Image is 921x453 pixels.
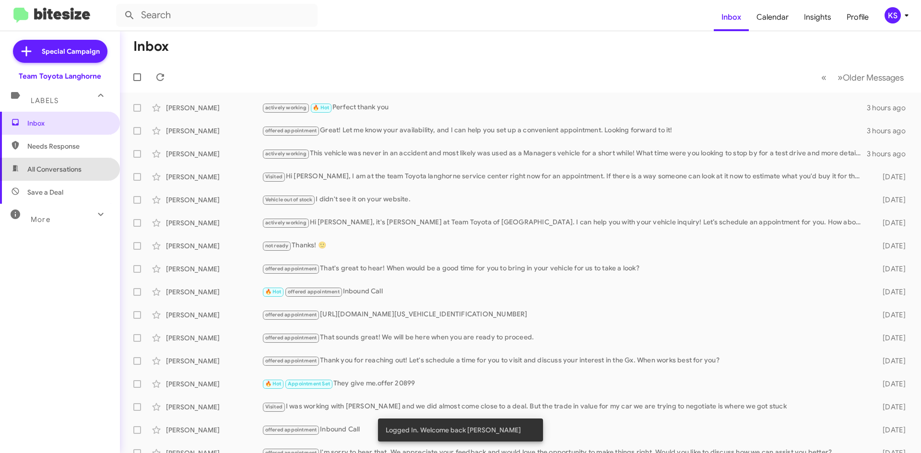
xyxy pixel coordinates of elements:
[262,263,867,274] div: That's great to hear! When would be a good time for you to bring in your vehicle for us to take a...
[867,379,913,389] div: [DATE]
[867,195,913,205] div: [DATE]
[265,266,317,272] span: offered appointment
[166,356,262,366] div: [PERSON_NAME]
[42,46,100,56] span: Special Campaign
[265,404,283,410] span: Visited
[31,96,59,105] span: Labels
[749,3,796,31] a: Calendar
[116,4,318,27] input: Search
[262,355,867,366] div: Thank you for reaching out! Let's schedule a time for you to visit and discuss your interest in t...
[288,381,330,387] span: Appointment Set
[265,105,307,111] span: actively working
[265,358,317,364] span: offered appointment
[876,7,910,23] button: KS
[265,312,317,318] span: offered appointment
[838,71,843,83] span: »
[133,39,169,54] h1: Inbox
[265,427,317,433] span: offered appointment
[262,171,867,182] div: Hi [PERSON_NAME], I am at the team Toyota langhorne service center right now for an appointment. ...
[166,103,262,113] div: [PERSON_NAME]
[262,217,867,228] div: Hi [PERSON_NAME], it's [PERSON_NAME] at Team Toyota of [GEOGRAPHIC_DATA]. I can help you with you...
[867,103,913,113] div: 3 hours ago
[815,68,832,87] button: Previous
[867,356,913,366] div: [DATE]
[265,220,307,226] span: actively working
[288,289,340,295] span: offered appointment
[27,164,82,174] span: All Conversations
[839,3,876,31] a: Profile
[796,3,839,31] a: Insights
[262,102,867,113] div: Perfect thank you
[867,287,913,297] div: [DATE]
[166,402,262,412] div: [PERSON_NAME]
[19,71,101,81] div: Team Toyota Langhorne
[262,332,867,343] div: That sounds great! We will be here when you are ready to proceed.
[262,424,867,435] div: Inbound Call
[166,218,262,228] div: [PERSON_NAME]
[27,118,109,128] span: Inbox
[262,378,867,389] div: They give me.offer 20899
[166,425,262,435] div: [PERSON_NAME]
[714,3,749,31] a: Inbox
[262,401,867,412] div: I was working with [PERSON_NAME] and we did almost come close to a deal. But the trade in value f...
[27,187,63,197] span: Save a Deal
[867,402,913,412] div: [DATE]
[31,215,50,224] span: More
[867,333,913,343] div: [DATE]
[166,149,262,159] div: [PERSON_NAME]
[265,381,282,387] span: 🔥 Hot
[166,379,262,389] div: [PERSON_NAME]
[262,148,867,159] div: This vehicle was never in an accident and most likely was used as a Managers vehicle for a short ...
[313,105,329,111] span: 🔥 Hot
[27,141,109,151] span: Needs Response
[867,126,913,136] div: 3 hours ago
[166,172,262,182] div: [PERSON_NAME]
[867,310,913,320] div: [DATE]
[265,174,283,180] span: Visited
[832,68,909,87] button: Next
[166,126,262,136] div: [PERSON_NAME]
[166,264,262,274] div: [PERSON_NAME]
[265,335,317,341] span: offered appointment
[821,71,827,83] span: «
[166,287,262,297] div: [PERSON_NAME]
[166,310,262,320] div: [PERSON_NAME]
[816,68,909,87] nav: Page navigation example
[867,241,913,251] div: [DATE]
[885,7,901,23] div: KS
[265,128,317,134] span: offered appointment
[265,151,307,157] span: actively working
[265,197,313,203] span: Vehicle out of stock
[13,40,107,63] a: Special Campaign
[262,286,867,297] div: Inbound Call
[262,125,867,136] div: Great! Let me know your availability, and I can help you set up a convenient appointment. Looking...
[867,264,913,274] div: [DATE]
[262,309,867,320] div: [URL][DOMAIN_NAME][US_VEHICLE_IDENTIFICATION_NUMBER]
[262,240,867,251] div: Thanks! 🙂
[386,425,521,435] span: Logged In. Welcome back [PERSON_NAME]
[867,218,913,228] div: [DATE]
[262,194,867,205] div: I didn't see it on your website.
[265,289,282,295] span: 🔥 Hot
[166,241,262,251] div: [PERSON_NAME]
[166,333,262,343] div: [PERSON_NAME]
[843,72,904,83] span: Older Messages
[166,195,262,205] div: [PERSON_NAME]
[265,243,289,249] span: not ready
[867,172,913,182] div: [DATE]
[867,149,913,159] div: 3 hours ago
[867,425,913,435] div: [DATE]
